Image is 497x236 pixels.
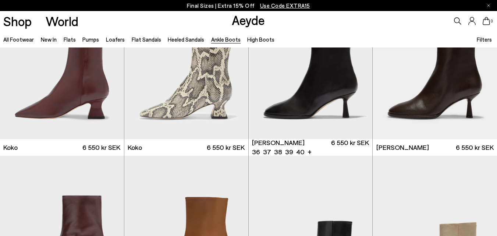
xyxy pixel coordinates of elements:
[252,138,305,147] span: [PERSON_NAME]
[207,143,245,152] span: 6 550 kr SEK
[252,147,302,156] ul: variant
[260,2,310,9] span: Navigate to /collections/ss25-final-sizes
[82,36,99,43] a: Pumps
[483,17,490,25] a: 0
[82,143,120,152] span: 6 550 kr SEK
[232,12,265,28] a: Aeyde
[41,36,57,43] a: New In
[331,138,369,156] span: 6 550 kr SEK
[46,15,78,28] a: World
[247,36,274,43] a: High Boots
[211,36,241,43] a: Ankle Boots
[3,36,34,43] a: All Footwear
[132,36,161,43] a: Flat Sandals
[64,36,76,43] a: Flats
[490,19,494,23] span: 0
[187,1,310,10] p: Final Sizes | Extra 15% Off
[308,147,312,156] li: +
[124,139,248,156] a: Koko 6 550 kr SEK
[477,36,492,43] span: Filters
[263,147,271,156] li: 37
[456,143,494,152] span: 6 550 kr SEK
[285,147,293,156] li: 39
[252,147,260,156] li: 36
[376,143,429,152] span: [PERSON_NAME]
[249,139,373,156] a: [PERSON_NAME] 36 37 38 39 40 + 6 550 kr SEK
[274,147,282,156] li: 38
[296,147,305,156] li: 40
[373,139,497,156] a: [PERSON_NAME] 6 550 kr SEK
[3,15,32,28] a: Shop
[3,143,18,152] span: Koko
[168,36,204,43] a: Heeled Sandals
[106,36,125,43] a: Loafers
[128,143,142,152] span: Koko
